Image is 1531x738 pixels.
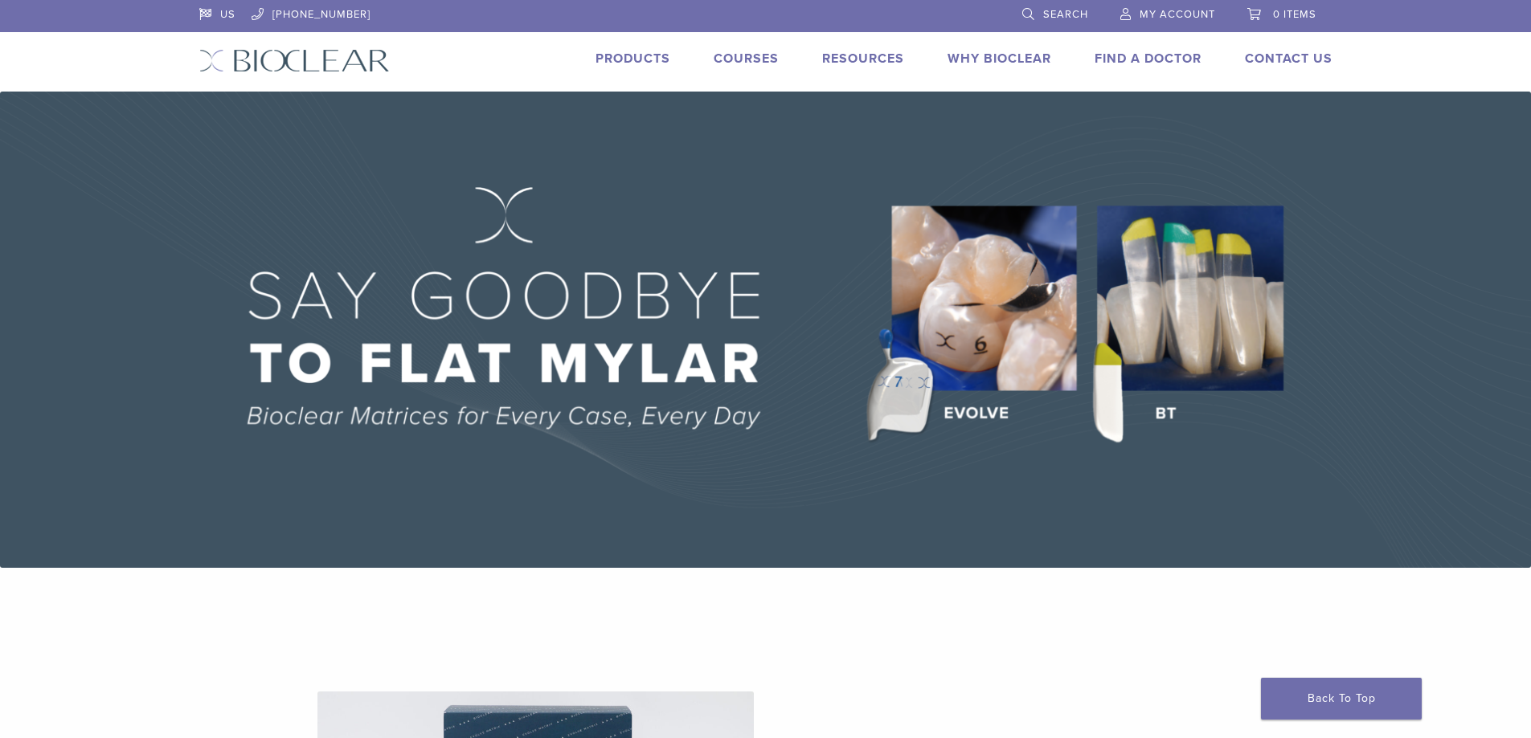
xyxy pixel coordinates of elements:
[714,51,779,67] a: Courses
[1245,51,1332,67] a: Contact Us
[1043,8,1088,21] span: Search
[948,51,1051,67] a: Why Bioclear
[1095,51,1201,67] a: Find A Doctor
[1261,678,1422,720] a: Back To Top
[1273,8,1316,21] span: 0 items
[596,51,670,67] a: Products
[1140,8,1215,21] span: My Account
[199,49,390,72] img: Bioclear
[822,51,904,67] a: Resources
